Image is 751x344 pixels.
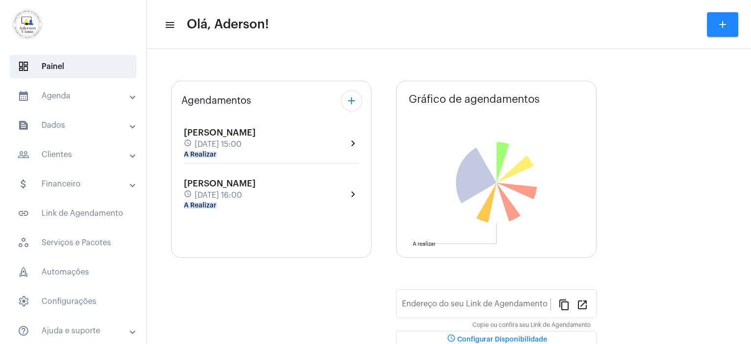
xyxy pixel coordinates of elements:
mat-icon: sidenav icon [164,19,174,31]
mat-icon: chevron_right [347,188,359,200]
mat-expansion-panel-header: sidenav iconFinanceiro [6,172,146,196]
span: Automações [10,260,136,284]
mat-icon: add [717,19,729,30]
mat-panel-title: Financeiro [18,178,131,190]
input: Link [402,301,551,310]
mat-icon: chevron_right [347,138,359,149]
mat-chip: A Realizar [184,202,217,209]
text: A realizar [413,241,436,247]
mat-expansion-panel-header: sidenav iconAjuda e suporte [6,319,146,343]
span: sidenav icon [18,266,29,278]
span: [PERSON_NAME] [184,179,256,188]
span: Configurar Disponibilidade [445,336,547,343]
span: Painel [10,55,136,78]
mat-chip: A Realizar [184,151,217,158]
span: sidenav icon [18,61,29,72]
span: Configurações [10,290,136,313]
span: sidenav icon [18,296,29,307]
mat-panel-title: Clientes [18,149,131,161]
span: Link de Agendamento [10,202,136,225]
mat-expansion-panel-header: sidenav iconDados [6,114,146,137]
span: Agendamentos [181,95,251,106]
mat-icon: sidenav icon [18,207,29,219]
span: Gráfico de agendamentos [409,93,540,105]
span: [PERSON_NAME] [184,128,256,137]
mat-icon: add [346,95,357,107]
mat-icon: sidenav icon [18,90,29,102]
mat-expansion-panel-header: sidenav iconClientes [6,143,146,166]
span: [DATE] 16:00 [195,191,242,200]
mat-panel-title: Dados [18,119,131,131]
span: sidenav icon [18,237,29,249]
mat-panel-title: Ajuda e suporte [18,325,131,337]
span: Olá, Aderson! [187,17,269,32]
mat-icon: open_in_new [576,298,588,310]
mat-icon: sidenav icon [18,325,29,337]
mat-expansion-panel-header: sidenav iconAgenda [6,84,146,108]
img: d7e3195d-0907-1efa-a796-b593d293ae59.png [8,5,47,44]
mat-icon: sidenav icon [18,178,29,190]
mat-icon: sidenav icon [18,119,29,131]
span: Serviços e Pacotes [10,231,136,254]
mat-hint: Copie ou confira seu Link de Agendamento [472,322,591,329]
mat-icon: schedule [184,139,193,150]
mat-icon: schedule [184,190,193,201]
mat-icon: content_copy [558,298,570,310]
mat-icon: sidenav icon [18,149,29,161]
mat-panel-title: Agenda [18,90,131,102]
span: [DATE] 15:00 [195,140,242,149]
